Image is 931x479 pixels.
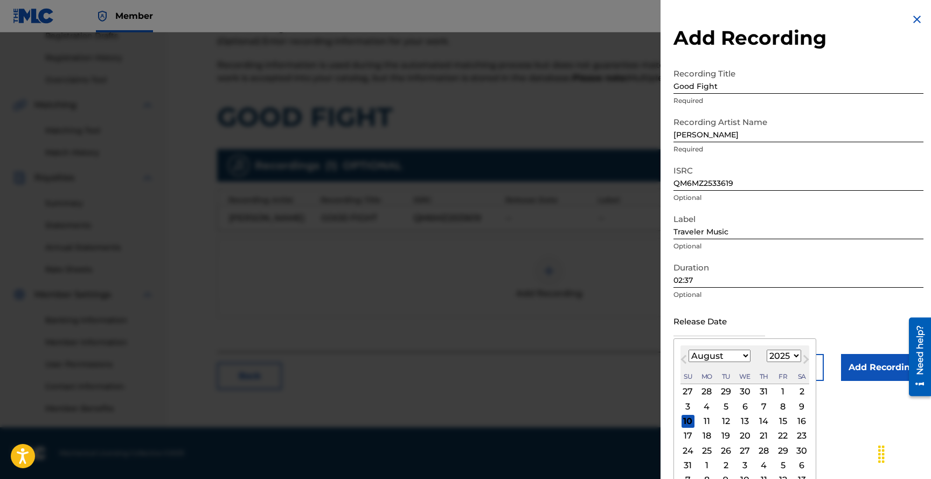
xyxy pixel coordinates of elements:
div: Choose Thursday, September 4th, 2025 [758,459,770,472]
img: Top Rightsholder [96,10,109,23]
div: Choose Sunday, August 17th, 2025 [682,429,694,442]
div: Choose Thursday, August 21st, 2025 [758,429,770,442]
button: Next Month [797,353,815,370]
div: Choose Monday, August 11th, 2025 [700,415,713,428]
div: Choose Sunday, August 24th, 2025 [682,444,694,457]
div: Choose Saturday, August 9th, 2025 [795,400,808,413]
div: Friday [776,370,789,383]
div: Choose Wednesday, September 3rd, 2025 [739,459,752,472]
div: Choose Saturday, August 23rd, 2025 [795,429,808,442]
div: Choose Saturday, August 30th, 2025 [795,444,808,457]
div: Choose Monday, July 28th, 2025 [700,385,713,398]
div: Choose Thursday, August 28th, 2025 [758,444,770,457]
iframe: Chat Widget [877,427,931,479]
div: Choose Tuesday, August 12th, 2025 [719,415,732,428]
div: Choose Thursday, July 31st, 2025 [758,385,770,398]
div: Wednesday [739,370,752,383]
div: Choose Sunday, August 31st, 2025 [682,459,694,472]
div: Choose Tuesday, August 19th, 2025 [719,429,732,442]
div: Choose Monday, August 25th, 2025 [700,444,713,457]
p: Optional [673,290,923,300]
p: Required [673,144,923,154]
div: Choose Sunday, August 10th, 2025 [682,415,694,428]
div: Choose Wednesday, August 20th, 2025 [739,429,752,442]
h2: Add Recording [673,26,923,50]
div: Sunday [682,370,694,383]
div: Choose Sunday, August 3rd, 2025 [682,400,694,413]
div: Choose Tuesday, September 2nd, 2025 [719,459,732,472]
div: Choose Monday, August 4th, 2025 [700,400,713,413]
div: Choose Wednesday, August 6th, 2025 [739,400,752,413]
div: Choose Friday, August 22nd, 2025 [776,429,789,442]
div: Choose Wednesday, August 27th, 2025 [739,444,752,457]
div: Thursday [758,370,770,383]
p: Optional [673,241,923,251]
div: Choose Wednesday, August 13th, 2025 [739,415,752,428]
div: Choose Friday, August 29th, 2025 [776,444,789,457]
p: Required [673,96,923,106]
div: Choose Friday, August 15th, 2025 [776,415,789,428]
div: Drag [873,438,890,470]
div: Choose Sunday, July 27th, 2025 [682,385,694,398]
div: Choose Saturday, August 2nd, 2025 [795,385,808,398]
img: MLC Logo [13,8,54,24]
div: Choose Tuesday, July 29th, 2025 [719,385,732,398]
button: Previous Month [675,353,692,370]
div: Tuesday [719,370,732,383]
div: Choose Friday, August 1st, 2025 [776,385,789,398]
span: Member [115,10,153,22]
div: Choose Friday, August 8th, 2025 [776,400,789,413]
div: Choose Tuesday, August 5th, 2025 [719,400,732,413]
div: Choose Wednesday, July 30th, 2025 [739,385,752,398]
div: Choose Saturday, August 16th, 2025 [795,415,808,428]
div: Choose Tuesday, August 26th, 2025 [719,444,732,457]
div: Choose Monday, August 18th, 2025 [700,429,713,442]
div: Saturday [795,370,808,383]
div: Choose Saturday, September 6th, 2025 [795,459,808,472]
iframe: Resource Center [901,314,931,400]
div: Choose Thursday, August 7th, 2025 [758,400,770,413]
p: Optional [673,193,923,203]
div: Choose Friday, September 5th, 2025 [776,459,789,472]
div: Monday [700,370,713,383]
div: Choose Monday, September 1st, 2025 [700,459,713,472]
div: Choose Thursday, August 14th, 2025 [758,415,770,428]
